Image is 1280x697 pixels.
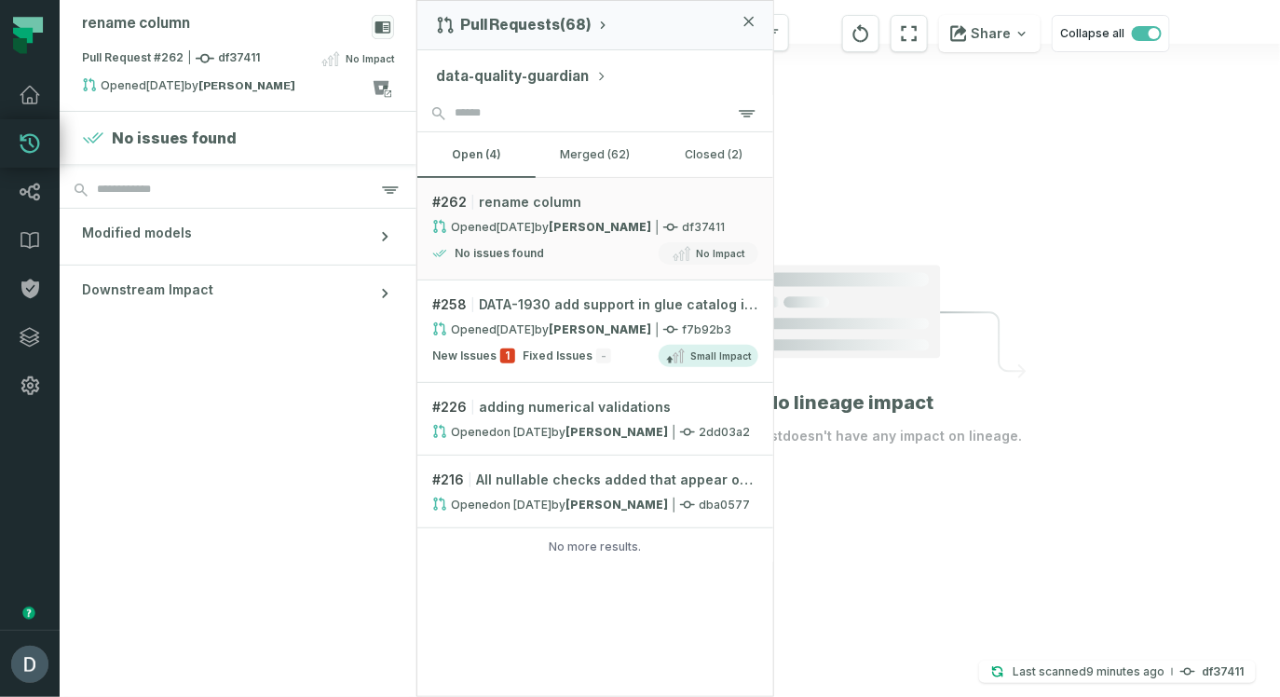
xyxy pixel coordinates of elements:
[417,132,536,177] button: open (4)
[417,383,773,456] a: #226adding numerical validationsOpened[DATE] 12:44:02 PMby[PERSON_NAME]2dd03a2
[432,193,758,212] div: # 262
[432,321,758,337] div: f7b92b3
[436,65,607,88] button: data-quality-guardian
[979,661,1256,683] button: Last scanned[DATE] 10:45:38 AMdf37411
[565,498,668,512] strong: Ori Machlis (ori.machlis)
[565,425,668,439] strong: Ori Machlis (ori.machlis)
[112,127,237,149] h4: No issues found
[432,219,758,235] div: df37411
[432,219,651,235] div: Opened by
[417,178,773,280] a: #262rename columnOpened[DATE] 10:41:58 AMby[PERSON_NAME]df37411No issues foundNo Impact
[497,322,535,336] relative-time: Aug 18, 2025, 6:15 PM GMT+3
[549,322,651,336] strong: Tal Tilayov (Tal Tilayov)
[346,51,394,66] span: No Impact
[432,471,758,489] div: # 216
[432,398,758,417] div: # 226
[1013,663,1164,681] p: Last scanned
[417,280,773,383] a: #258DATA-1930 add support in glue catalog in etl processOpened[DATE] 6:15:13 PMby[PERSON_NAME]f7b...
[417,456,773,528] a: #216All nullable checks added that appear on the doc until 18.5Opened[DATE] 5:15:50 PMby[PERSON_N...
[372,77,394,100] a: View on bitbucket
[82,224,192,242] span: Modified models
[497,425,551,439] relative-time: Jun 22, 2025, 12:44 PM GMT+3
[690,348,751,363] span: Small Impact
[939,15,1041,52] button: Share
[82,15,190,33] div: rename column
[697,246,745,261] span: No Impact
[60,266,416,321] button: Downstream Impact
[60,209,416,265] button: Modified models
[497,220,535,234] relative-time: Sep 1, 2025, 10:41 AM GMT+3
[432,424,758,440] div: 2dd03a2
[479,193,581,212] span: rename column
[432,321,651,337] div: Opened by
[479,398,671,417] span: adding numerical validations
[11,646,48,683] img: avatar of Daniel Lahyani
[432,424,668,440] div: Opened by
[20,605,37,622] div: Tooltip anchor
[675,427,1023,445] p: This pull request doesn't have any impact on lineage.
[500,348,515,363] span: 1
[436,16,610,34] button: Pull Requests(68)
[432,497,668,512] div: Opened by
[82,49,260,68] span: Pull Request #262 df37411
[82,77,372,100] div: Opened by
[432,295,758,314] div: # 258
[596,348,611,363] span: -
[655,132,773,177] button: closed (2)
[476,471,758,489] span: All nullable checks added that appear on the doc until 18.5
[497,498,551,512] relative-time: May 18, 2025, 5:15 PM GMT+3
[549,220,651,234] strong: Yaniv Bordeynik (Yaniv Bordeynik)
[1052,15,1170,52] button: Collapse all
[417,540,773,554] div: No more results.
[523,348,592,363] span: Fixed Issues
[536,132,654,177] button: merged (62)
[432,348,497,363] span: New Issues
[432,497,758,512] div: dba0577
[82,280,213,299] span: Downstream Impact
[764,389,933,416] h1: No lineage impact
[1086,664,1164,678] relative-time: Sep 2, 2025, 10:45 AM GMT+3
[1203,666,1245,677] h4: df37411
[146,78,184,92] relative-time: Sep 1, 2025, 10:41 AM GMT+3
[479,295,758,314] span: DATA-1930 add support in glue catalog in etl process
[455,246,544,261] h4: No issues found
[198,80,295,91] strong: Yaniv Bordeynik (Yaniv Bordeynik)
